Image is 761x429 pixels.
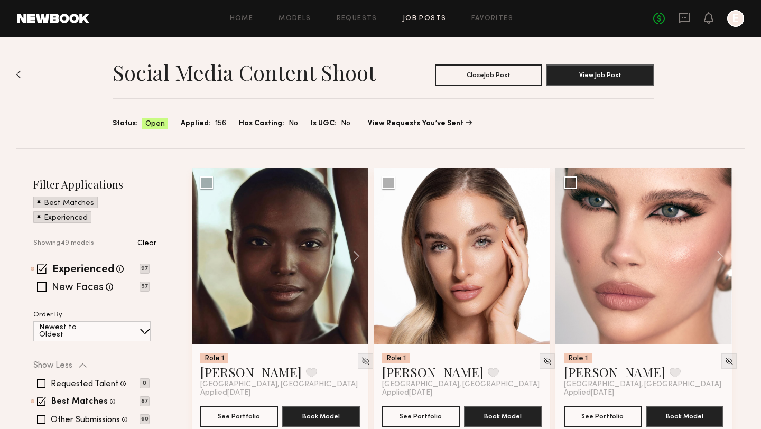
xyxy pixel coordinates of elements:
p: 0 [140,378,150,388]
a: Models [279,15,311,22]
button: See Portfolio [200,406,278,427]
label: Requested Talent [51,380,118,388]
p: Experienced [44,215,88,222]
img: Unhide Model [543,357,552,366]
span: [GEOGRAPHIC_DATA], [GEOGRAPHIC_DATA] [382,380,540,389]
h2: Filter Applications [33,177,156,191]
img: Unhide Model [361,357,370,366]
button: Book Model [464,406,542,427]
div: Role 1 [382,353,410,363]
img: Unhide Model [725,357,734,366]
a: E [727,10,744,27]
p: Newest to Oldest [39,324,102,339]
a: Home [230,15,254,22]
span: Status: [113,118,138,129]
p: Show Less [33,361,72,370]
span: No [341,118,350,129]
span: Has Casting: [239,118,284,129]
div: Role 1 [564,353,592,363]
label: Other Submissions [51,416,120,424]
a: [PERSON_NAME] [382,363,484,380]
label: Best Matches [51,398,108,406]
p: Order By [33,312,62,319]
span: [GEOGRAPHIC_DATA], [GEOGRAPHIC_DATA] [564,380,721,389]
button: CloseJob Post [435,64,542,86]
div: Applied [DATE] [564,389,723,397]
span: Applied: [181,118,211,129]
span: Open [145,119,165,129]
a: View Requests You’ve Sent [368,120,472,127]
img: Back to previous page [16,70,21,79]
p: Showing 49 models [33,240,94,247]
label: New Faces [52,283,104,293]
h1: Social Media Content Shoot [113,59,376,86]
p: 87 [140,396,150,406]
button: See Portfolio [564,406,642,427]
label: Experienced [52,265,114,275]
a: Favorites [471,15,513,22]
button: Book Model [282,406,360,427]
p: Best Matches [44,200,94,207]
span: [GEOGRAPHIC_DATA], [GEOGRAPHIC_DATA] [200,380,358,389]
span: 156 [215,118,226,129]
a: Book Model [646,411,723,420]
a: Book Model [282,411,360,420]
a: Job Posts [403,15,447,22]
span: Is UGC: [311,118,337,129]
div: Role 1 [200,353,228,363]
button: View Job Post [546,64,654,86]
a: [PERSON_NAME] [564,363,665,380]
p: Clear [137,240,156,247]
a: [PERSON_NAME] [200,363,302,380]
p: 60 [140,414,150,424]
span: No [289,118,298,129]
div: Applied [DATE] [200,389,360,397]
a: Book Model [464,411,542,420]
button: See Portfolio [382,406,460,427]
p: 57 [140,282,150,292]
p: 97 [140,264,150,274]
button: Book Model [646,406,723,427]
div: Applied [DATE] [382,389,542,397]
a: Requests [337,15,377,22]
